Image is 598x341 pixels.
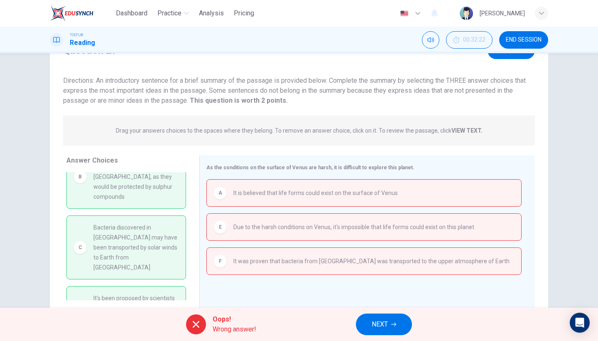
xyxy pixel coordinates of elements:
img: en [399,10,409,17]
p: Drag your answers choices to the spaces where they belong. To remove an answer choice, click on i... [116,127,483,134]
h1: Reading [70,38,95,48]
div: Hide [446,31,493,49]
button: Pricing [230,6,257,21]
span: NEXT [372,319,388,330]
button: NEXT [356,314,412,335]
span: It is believed that life forms could exist on the surface of Venus [233,188,398,198]
div: Open Intercom Messenger [570,313,590,333]
span: Pricing [234,8,254,18]
button: Dashboard [113,6,151,21]
span: It's been proposed by scientists that a solar wind transported the bacteria to Earth from [GEOGRA... [93,293,179,333]
div: F [213,255,227,268]
span: Bacteria discovered in [GEOGRAPHIC_DATA] may have been transported by solar winds to Earth from [... [93,222,179,272]
span: It's possible that life forms could exist in cloud tops in [GEOGRAPHIC_DATA], as they would be pr... [93,152,179,202]
button: 00:32:22 [446,31,493,49]
span: TOEFL® [70,32,83,38]
div: Mute [422,31,439,49]
strong: VIEW TEXT. [451,127,483,134]
span: 00:32:22 [463,37,485,43]
span: Dashboard [116,8,147,18]
span: Analysis [199,8,224,18]
button: Practice [154,6,192,21]
div: E [213,220,227,234]
span: Wrong answer! [213,324,256,334]
span: Due to the harsh conditions on Venus, it's impossible that life forms could exist on this planet [233,222,474,232]
div: A [213,186,227,200]
span: As the conditions on the surface of Venus are harsh, it is difficult to explore this planet. [206,165,414,170]
div: C [74,241,87,254]
button: END SESSION [499,31,548,49]
img: Profile picture [460,7,473,20]
span: Practice [157,8,181,18]
span: Oops! [213,314,256,324]
span: Directions: An introductory sentence for a brief summary of the passage is provided below. Comple... [63,77,526,104]
strong: This question is worth 2 points. [188,96,288,104]
div: [PERSON_NAME] [480,8,525,18]
button: Analysis [196,6,227,21]
span: It was proven that bacteria from [GEOGRAPHIC_DATA] was transported to the upper atmosphere of Earth [233,256,510,266]
a: EduSynch logo [50,5,113,22]
img: EduSynch logo [50,5,93,22]
div: B [74,170,87,183]
span: Answer Choices [66,156,118,164]
span: END SESSION [506,37,542,43]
